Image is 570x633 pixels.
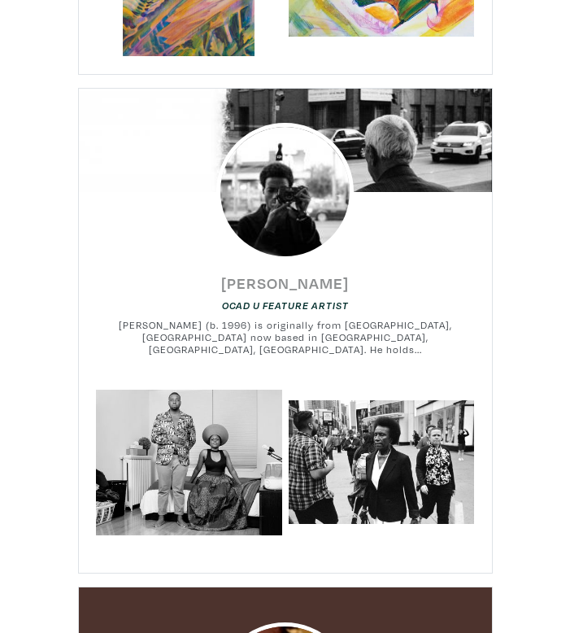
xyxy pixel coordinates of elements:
[79,319,492,356] small: [PERSON_NAME] (b. 1996) is originally from [GEOGRAPHIC_DATA], [GEOGRAPHIC_DATA] now based in [GEO...
[222,299,349,312] a: OCAD U Feature Artist
[216,123,354,260] img: phpThumb.php
[221,273,349,293] h6: [PERSON_NAME]
[221,270,349,286] a: [PERSON_NAME]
